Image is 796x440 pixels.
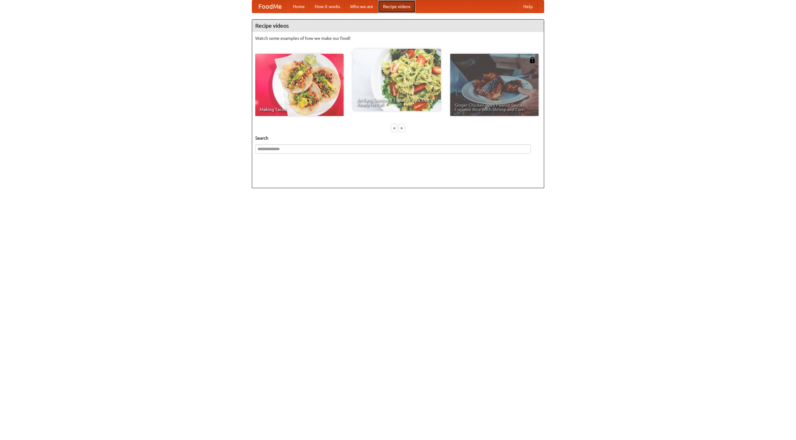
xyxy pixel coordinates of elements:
span: An Easy, Summery Tomato Pasta That's Ready for Fall [357,98,437,107]
a: An Easy, Summery Tomato Pasta That's Ready for Fall [353,49,441,111]
a: Help [518,0,538,13]
img: 483408.png [529,57,535,63]
a: Making Tacos [255,54,344,116]
div: » [399,124,405,132]
a: Recipe videos [378,0,415,13]
h4: Recipe videos [252,20,544,32]
div: « [391,124,397,132]
a: How it works [310,0,345,13]
span: Making Tacos [260,107,339,112]
a: FoodMe [252,0,288,13]
p: Watch some examples of how we make our food! [255,35,541,41]
a: Home [288,0,310,13]
a: Who we are [345,0,378,13]
h5: Search [255,135,541,141]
